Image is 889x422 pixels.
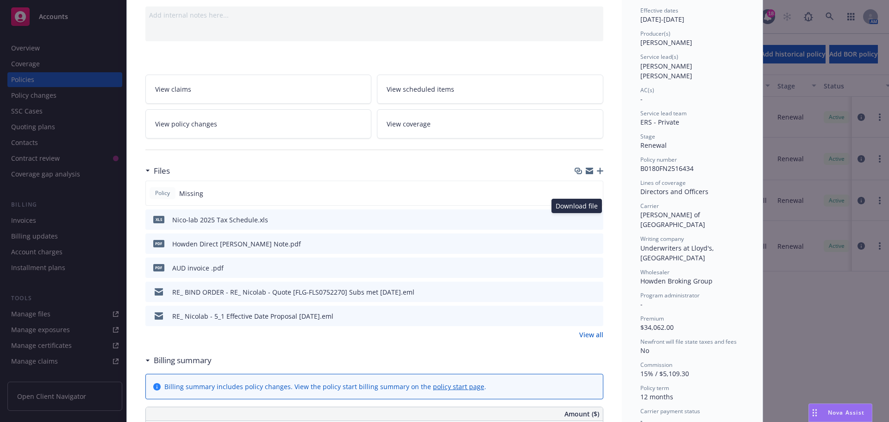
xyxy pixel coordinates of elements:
div: Download file [551,199,602,213]
span: Service lead(s) [640,53,678,61]
span: Producer(s) [640,30,670,38]
a: View coverage [377,109,603,139]
span: B0180FN2516434 [640,164,694,173]
span: Amount ($) [564,409,599,419]
span: Effective dates [640,6,678,14]
span: Policy [153,189,172,197]
div: Nico-lab 2025 Tax Schedule.xls [172,215,268,225]
span: No [640,346,649,355]
span: Commission [640,361,672,369]
h3: Files [154,165,170,177]
span: View claims [155,84,191,94]
a: View all [579,330,603,340]
span: Stage [640,132,655,140]
span: - [640,94,643,103]
span: Policy term [640,384,669,392]
div: Howden Direct [PERSON_NAME] Note.pdf [172,239,301,249]
div: Drag to move [809,404,820,422]
span: Writing company [640,235,684,243]
span: - [640,300,643,309]
span: View policy changes [155,119,217,129]
button: download file [576,263,584,273]
span: Policy number [640,156,677,164]
span: Renewal [640,141,667,150]
button: preview file [591,263,600,273]
span: Nova Assist [828,409,864,416]
span: Service lead team [640,109,687,117]
span: Carrier [640,202,659,210]
span: [PERSON_NAME] [PERSON_NAME] [640,62,694,80]
a: View scheduled items [377,75,603,104]
a: View policy changes [145,109,372,139]
div: RE_ BIND ORDER - RE_ Nicolab - Quote [FLG-FLS0752270] Subs met [DATE].eml [172,287,414,297]
span: pdf [153,240,164,247]
span: Wholesaler [640,268,670,276]
div: Files [145,165,170,177]
a: policy start page [433,382,484,391]
span: Premium [640,315,664,322]
span: [PERSON_NAME] [640,38,692,47]
span: Lines of coverage [640,179,686,187]
span: xls [153,216,164,223]
span: $34,062.00 [640,323,674,332]
span: [PERSON_NAME] of [GEOGRAPHIC_DATA] [640,210,705,229]
button: download file [576,311,584,321]
div: AUD invoice .pdf [172,263,224,273]
span: View scheduled items [387,84,454,94]
a: View claims [145,75,372,104]
button: preview file [591,215,600,225]
span: Newfront will file state taxes and fees [640,338,737,346]
span: 15% / $5,109.30 [640,369,689,378]
button: preview file [591,239,600,249]
div: Billing summary [145,354,212,366]
div: RE_ Nicolab - 5_1 Effective Date Proposal [DATE].eml [172,311,333,321]
div: [DATE] - [DATE] [640,6,744,24]
button: Nova Assist [808,403,872,422]
span: Missing [179,189,203,198]
span: pdf [153,264,164,271]
span: Directors and Officers [640,187,708,196]
div: Billing summary includes policy changes. View the policy start billing summary on the . [164,382,486,391]
span: View coverage [387,119,431,129]
h3: Billing summary [154,354,212,366]
span: AC(s) [640,86,654,94]
button: download file [576,239,584,249]
span: ERS - Private [640,118,679,126]
div: Add internal notes here... [149,10,600,20]
button: download file [576,215,584,225]
span: Carrier payment status [640,407,700,415]
button: preview file [591,287,600,297]
button: download file [576,287,584,297]
button: preview file [591,311,600,321]
span: 12 months [640,392,673,401]
span: Underwriters at Lloyd's, [GEOGRAPHIC_DATA] [640,244,716,262]
span: Program administrator [640,291,700,299]
span: Howden Broking Group [640,277,713,285]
